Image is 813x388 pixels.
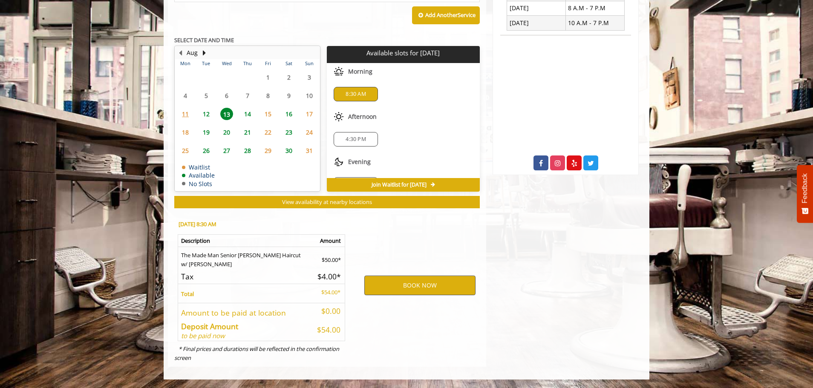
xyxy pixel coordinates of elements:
[196,59,216,68] th: Tue
[181,331,225,340] i: to be paid now
[334,132,378,147] div: 4:30 PM
[346,91,366,98] span: 8:30 AM
[182,172,215,178] td: Available
[334,112,344,122] img: afternoon slots
[282,198,372,206] span: View availability at nearby locations
[348,113,377,120] span: Afternoon
[372,181,427,188] span: Join Waitlist for [DATE]
[348,158,371,165] span: Evening
[565,16,624,30] td: 10 A.M - 7 P.M
[303,144,316,157] span: 31
[182,181,215,187] td: No Slots
[283,144,295,157] span: 30
[258,123,278,141] td: Select day22
[179,220,216,228] b: [DATE] 8:30 AM
[182,164,215,170] td: Waitlist
[201,48,208,57] button: Next Month
[258,59,278,68] th: Fri
[179,108,192,120] span: 11
[258,141,278,160] td: Select day29
[181,290,194,298] b: Total
[299,105,320,123] td: Select day17
[175,59,196,68] th: Mon
[299,59,320,68] th: Sun
[216,59,237,68] th: Wed
[258,105,278,123] td: Select day15
[283,108,295,120] span: 16
[174,36,234,44] b: SELECT DATE AND TIME
[312,247,345,269] td: $50.00*
[334,177,378,192] div: 7:30 PM
[507,16,566,30] td: [DATE]
[181,309,309,317] h5: Amount to be paid at location
[220,126,233,138] span: 20
[346,136,366,143] span: 4:30 PM
[348,68,372,75] span: Morning
[220,108,233,120] span: 13
[196,105,216,123] td: Select day12
[175,123,196,141] td: Select day18
[220,144,233,157] span: 27
[237,141,257,160] td: Select day28
[200,108,213,120] span: 12
[241,126,254,138] span: 21
[303,126,316,138] span: 24
[299,141,320,160] td: Select day31
[299,123,320,141] td: Select day24
[237,105,257,123] td: Select day14
[175,105,196,123] td: Select day11
[412,6,480,24] button: Add AnotherService
[262,126,274,138] span: 22
[237,59,257,68] th: Thu
[262,144,274,157] span: 29
[196,123,216,141] td: Select day19
[334,87,378,101] div: 8:30 AM
[565,1,624,15] td: 8 A.M - 7 P.M
[179,126,192,138] span: 18
[425,11,476,19] b: Add Another Service
[181,321,238,331] b: Deposit Amount
[216,105,237,123] td: Select day13
[262,108,274,120] span: 15
[178,247,313,269] td: The Made Man Senior [PERSON_NAME] Haircut w/ [PERSON_NAME]
[241,108,254,120] span: 14
[330,49,476,57] p: Available slots for [DATE]
[364,276,476,295] button: BOOK NOW
[175,141,196,160] td: Select day25
[278,59,299,68] th: Sat
[801,173,809,203] span: Feedback
[187,48,198,57] button: Aug
[196,141,216,160] td: Select day26
[174,196,480,208] button: View availability at nearby locations
[278,141,299,160] td: Select day30
[315,307,341,315] h5: $0.00
[181,237,210,244] b: Description
[278,105,299,123] td: Select day16
[797,165,813,223] button: Feedback - Show survey
[216,141,237,160] td: Select day27
[315,273,341,281] h5: $4.00*
[177,48,184,57] button: Previous Month
[315,326,341,334] h5: $54.00
[315,288,341,297] p: $54.00*
[181,273,309,281] h5: Tax
[179,144,192,157] span: 25
[200,126,213,138] span: 19
[278,123,299,141] td: Select day23
[241,144,254,157] span: 28
[237,123,257,141] td: Select day21
[200,144,213,157] span: 26
[174,345,339,362] i: * Final prices and durations will be reflected in the confirmation screen
[283,126,295,138] span: 23
[507,1,566,15] td: [DATE]
[320,237,341,244] b: Amount
[216,123,237,141] td: Select day20
[334,157,344,167] img: evening slots
[334,66,344,77] img: morning slots
[303,108,316,120] span: 17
